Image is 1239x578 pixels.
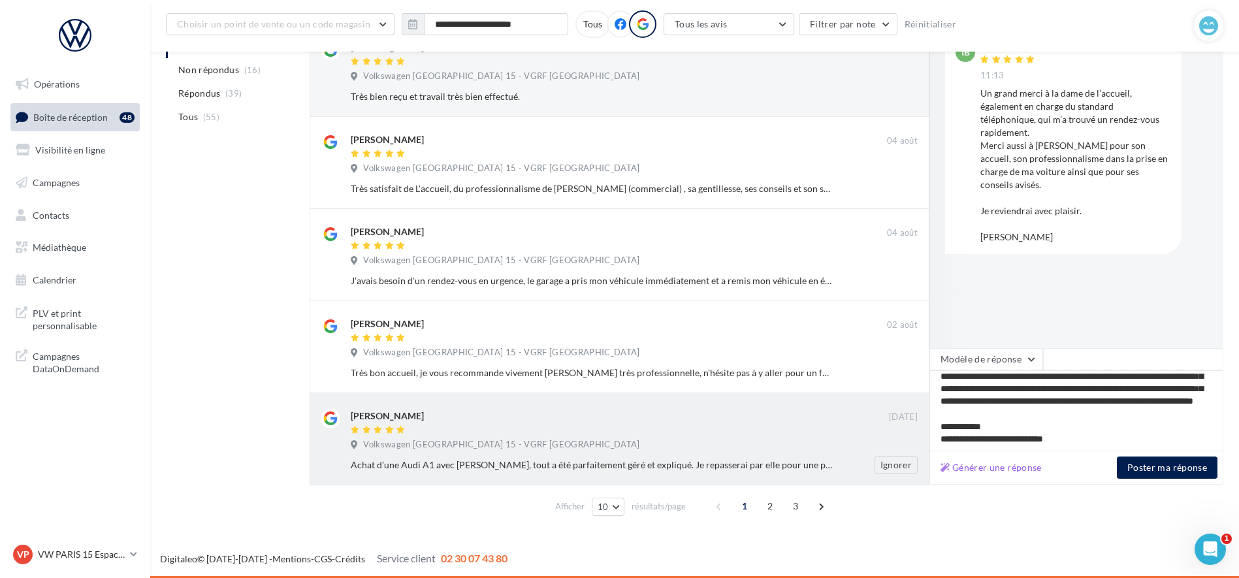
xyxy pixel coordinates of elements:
[555,500,585,513] span: Afficher
[177,18,370,29] span: Choisir un point de vente ou un code magasin
[178,110,198,123] span: Tous
[225,88,242,99] span: (39)
[38,548,125,561] p: VW PARIS 15 Espace Suffren
[33,304,135,332] span: PLV et print personnalisable
[575,10,610,38] div: Tous
[351,225,424,238] div: [PERSON_NAME]
[935,460,1047,475] button: Générer une réponse
[887,319,918,331] span: 02 août
[8,266,142,294] a: Calendrier
[314,553,332,564] a: CGS
[160,553,507,564] span: © [DATE]-[DATE] - - -
[8,103,142,131] a: Boîte de réception48
[8,71,142,98] a: Opérations
[799,13,897,35] button: Filtrer par note
[899,16,962,32] button: Réinitialiser
[1195,534,1226,565] iframe: Intercom live chat
[363,439,639,451] span: Volkswagen [GEOGRAPHIC_DATA] 15 - VGRF [GEOGRAPHIC_DATA]
[160,553,197,564] a: Digitaleo
[8,136,142,164] a: Visibilité en ligne
[734,496,755,517] span: 1
[980,70,1005,82] span: 11:13
[889,411,918,423] span: [DATE]
[351,317,424,330] div: [PERSON_NAME]
[1117,457,1217,479] button: Poster ma réponse
[35,144,105,155] span: Visibilité en ligne
[351,182,833,195] div: Très satisfait de L'accueil, du professionnalisme de [PERSON_NAME] (commercial) , sa gentillesse,...
[178,87,221,100] span: Répondus
[980,42,1054,52] div: [PERSON_NAME]
[363,347,639,359] span: Volkswagen [GEOGRAPHIC_DATA] 15 - VGRF [GEOGRAPHIC_DATA]
[363,255,639,266] span: Volkswagen [GEOGRAPHIC_DATA] 15 - VGRF [GEOGRAPHIC_DATA]
[887,227,918,239] span: 04 août
[441,552,507,564] span: 02 30 07 43 80
[1221,534,1232,544] span: 1
[178,63,239,76] span: Non répondus
[33,274,76,285] span: Calendrier
[351,133,424,146] div: [PERSON_NAME]
[33,209,69,220] span: Contacts
[363,163,639,174] span: Volkswagen [GEOGRAPHIC_DATA] 15 - VGRF [GEOGRAPHIC_DATA]
[961,46,970,59] span: IB
[33,347,135,376] span: Campagnes DataOnDemand
[598,502,609,512] span: 10
[203,112,219,122] span: (55)
[351,366,833,379] div: Très bon accueil, je vous recommande vivement [PERSON_NAME] très professionnelle, n'hésite pas à ...
[120,112,135,123] div: 48
[351,274,833,287] div: J'avais besoin d'un rendez-vous en urgence, le garage a pris mon véhicule immédiatement et a remi...
[10,542,140,567] a: VP VW PARIS 15 Espace Suffren
[8,202,142,229] a: Contacts
[675,18,728,29] span: Tous les avis
[664,13,794,35] button: Tous les avis
[166,13,394,35] button: Choisir un point de vente ou un code magasin
[875,456,918,474] button: Ignorer
[980,87,1171,244] div: Un grand merci à la dame de l’accueil, également en charge du standard téléphonique, qui m’a trou...
[351,409,424,423] div: [PERSON_NAME]
[272,553,311,564] a: Mentions
[363,71,639,82] span: Volkswagen [GEOGRAPHIC_DATA] 15 - VGRF [GEOGRAPHIC_DATA]
[335,553,365,564] a: Crédits
[351,458,833,472] div: Achat d’une Audi A1 avec [PERSON_NAME], tout a été parfaitement géré et expliqué. Je repasserai p...
[33,111,108,122] span: Boîte de réception
[8,342,142,381] a: Campagnes DataOnDemand
[17,548,29,561] span: VP
[33,177,80,188] span: Campagnes
[8,169,142,197] a: Campagnes
[632,500,686,513] span: résultats/page
[760,496,780,517] span: 2
[244,65,261,75] span: (16)
[785,496,806,517] span: 3
[8,234,142,261] a: Médiathèque
[592,498,625,516] button: 10
[34,78,80,89] span: Opérations
[33,242,86,253] span: Médiathèque
[929,348,1043,370] button: Modèle de réponse
[351,90,833,103] div: Très bien reçu et travail très bien effectué.
[377,552,436,564] span: Service client
[8,299,142,338] a: PLV et print personnalisable
[887,135,918,147] span: 04 août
